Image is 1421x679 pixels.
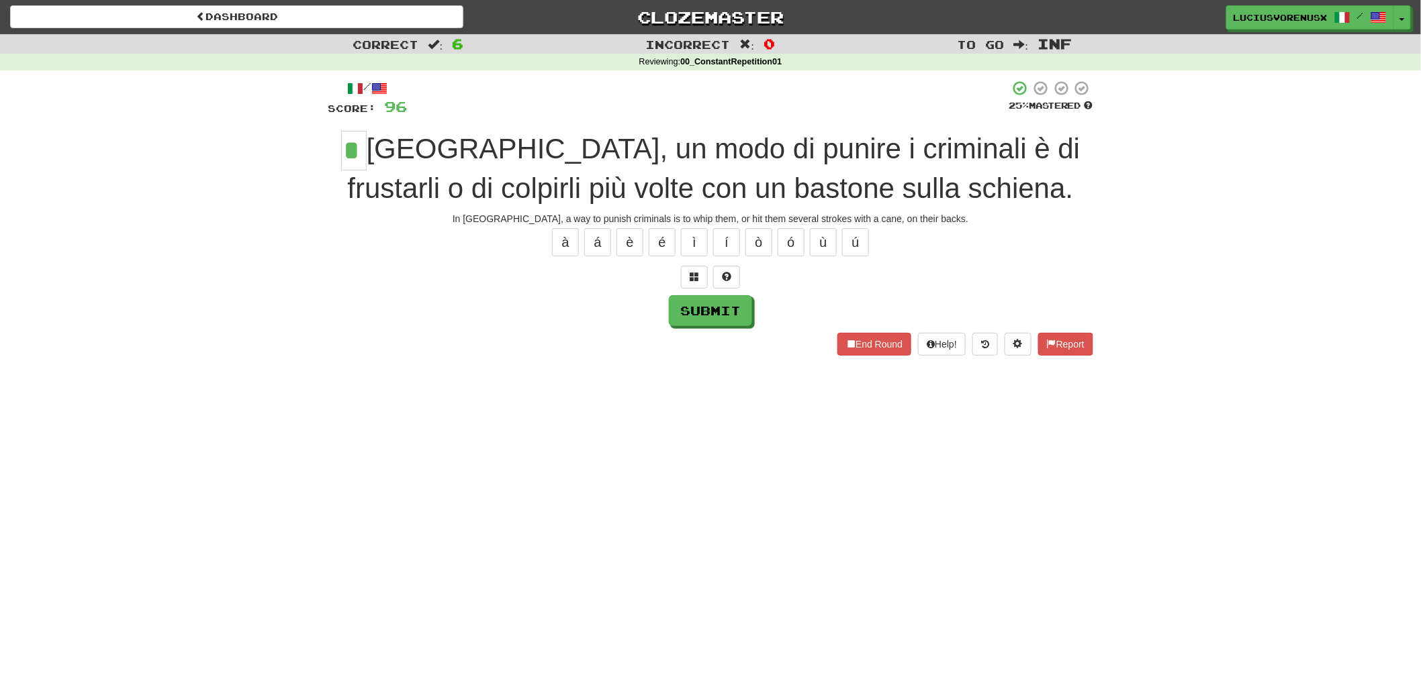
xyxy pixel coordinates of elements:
button: í [713,228,740,256]
button: Help! [918,333,966,356]
div: In [GEOGRAPHIC_DATA], a way to punish criminals is to whip them, or hit them several strokes with... [328,212,1093,225]
span: [GEOGRAPHIC_DATA], un modo di punire i criminali è di frustarli o di colpirli più volte con un ba... [348,133,1081,204]
span: : [740,39,755,50]
button: Submit [669,295,752,326]
button: Switch sentence to multiple choice alt+p [681,266,708,289]
button: á [584,228,611,256]
span: / [1357,11,1364,20]
div: Mastered [1009,100,1093,112]
button: ì [681,228,708,256]
span: To go [958,38,1005,51]
button: ó [778,228,805,256]
a: Clozemaster [484,5,937,29]
span: LuciusVorenusX [1234,11,1328,23]
span: 25 % [1009,100,1029,111]
span: 96 [384,98,407,115]
span: 0 [764,36,775,52]
a: LuciusVorenusX / [1226,5,1394,30]
button: ú [842,228,869,256]
span: Inf [1038,36,1072,52]
span: 6 [452,36,463,52]
button: è [616,228,643,256]
button: é [649,228,676,256]
button: Report [1038,333,1093,356]
button: Single letter hint - you only get 1 per sentence and score half the points! alt+h [713,266,740,289]
button: ù [810,228,837,256]
button: ò [745,228,772,256]
strong: 00_ConstantRepetition01 [680,57,782,66]
span: Incorrect [646,38,731,51]
span: : [1014,39,1029,50]
button: à [552,228,579,256]
a: Dashboard [10,5,463,28]
span: Correct [353,38,419,51]
span: Score: [328,103,376,114]
button: Round history (alt+y) [972,333,998,356]
span: : [428,39,443,50]
div: / [328,80,407,97]
button: End Round [837,333,911,356]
